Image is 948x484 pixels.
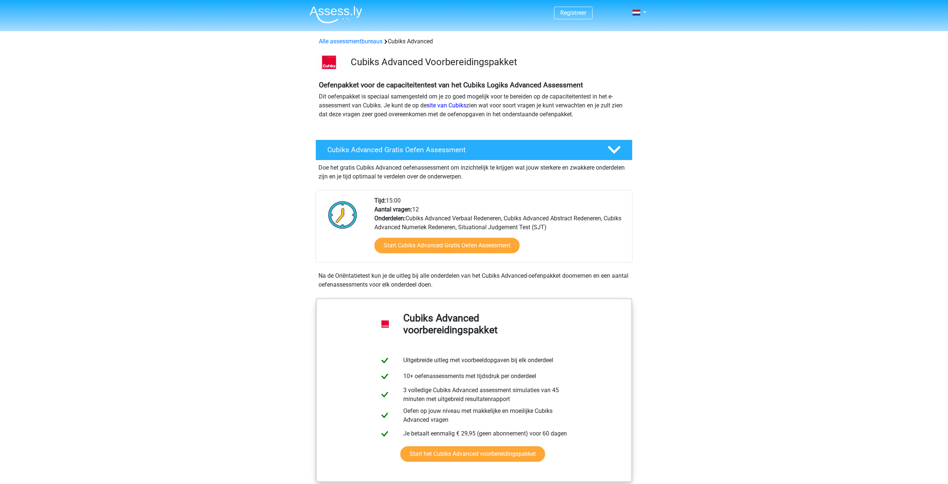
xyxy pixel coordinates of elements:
[319,92,629,119] p: Dit oefenpakket is speciaal samengesteld om je zo goed mogelijk voor te bereiden op de capaciteit...
[316,55,342,72] img: logo-cubiks-300x193.png
[374,238,520,253] a: Start Cubiks Advanced Gratis Oefen Assessment
[319,81,583,89] b: Oefenpakket voor de capaciteitentest van het Cubiks Logiks Advanced Assessment
[324,196,361,233] img: Klok
[319,38,383,45] a: Alle assessmentbureaus
[313,140,635,160] a: Cubiks Advanced Gratis Oefen Assessment
[374,197,386,204] b: Tijd:
[327,146,595,154] h4: Cubiks Advanced Gratis Oefen Assessment
[374,206,412,213] b: Aantal vragen:
[374,215,405,222] b: Onderdelen:
[310,6,362,23] img: Assessly
[427,102,466,109] a: site van Cubiks
[316,271,632,289] div: Na de Oriëntatietest kun je de uitleg bij alle onderdelen van het Cubiks Advanced-oefenpakket doo...
[316,160,632,181] div: Doe het gratis Cubiks Advanced oefenassessment om inzichtelijk te krijgen wat jouw sterkere en zw...
[351,56,627,68] h3: Cubiks Advanced Voorbereidingspakket
[369,196,632,262] div: 15:00 12 Cubiks Advanced Verbaal Redeneren, Cubiks Advanced Abstract Redeneren, Cubiks Advanced N...
[400,446,545,462] a: Start het Cubiks Advanced voorbereidingspakket
[560,9,586,16] a: Registreer
[316,37,632,46] div: Cubiks Advanced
